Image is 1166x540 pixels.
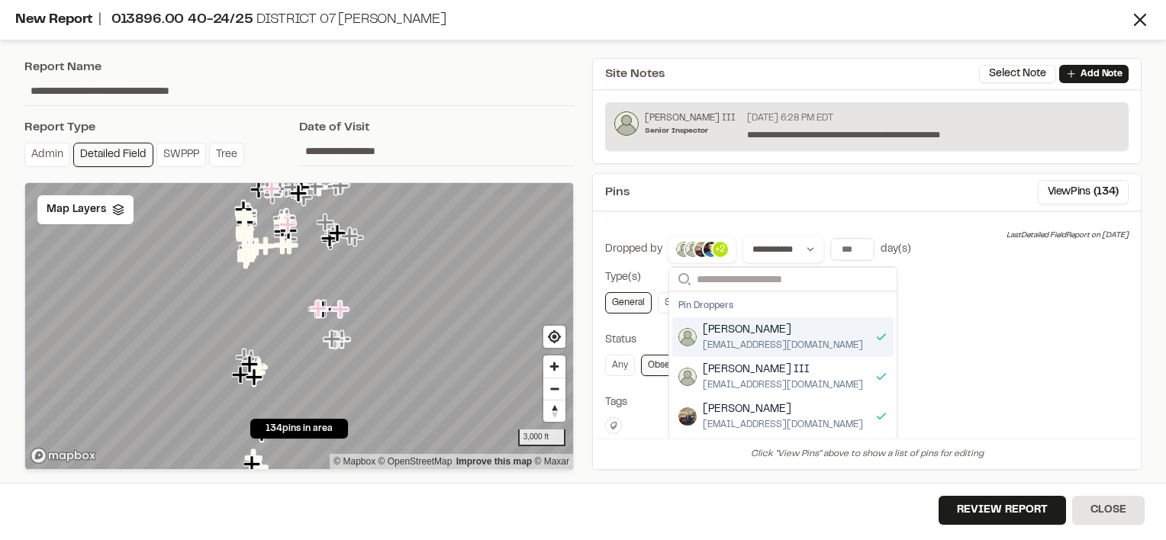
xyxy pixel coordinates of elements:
div: Map marker [320,229,340,249]
div: Map marker [327,177,347,197]
div: Map marker [241,355,261,374]
a: OpenStreetMap [378,456,453,467]
div: Map marker [307,177,327,197]
p: [DATE] 6:28 PM EDT [747,111,833,125]
div: Click "View Pins" above to show a list of pins for editing [593,439,1141,469]
button: Search [669,267,697,291]
div: Map marker [290,184,310,204]
div: Map marker [308,300,328,320]
div: Map marker [245,448,265,468]
div: Map marker [237,243,257,262]
img: Phillip Harrington [702,240,720,259]
div: Map marker [332,300,352,320]
canvas: Map [25,183,573,470]
div: Map marker [327,223,347,243]
div: Map marker [243,349,263,369]
div: Report Name [24,58,574,76]
div: Dropped by [605,241,662,258]
button: Reset bearing to north [543,400,565,422]
a: Observation [641,355,706,376]
a: Any [605,355,635,376]
div: Map marker [321,228,341,248]
div: Date of Visit [299,118,574,137]
span: [EMAIL_ADDRESS][DOMAIN_NAME] [703,418,863,432]
span: ( 134 ) [1094,184,1119,201]
button: Select Note [979,65,1056,83]
button: Zoom out [543,378,565,400]
span: [EMAIL_ADDRESS][DOMAIN_NAME] [703,339,863,352]
img: Darby Boykin [678,328,697,346]
div: Map marker [248,237,268,257]
div: Map marker [279,208,298,228]
div: Map marker [237,220,256,239]
div: Map marker [281,236,301,256]
button: Close [1072,496,1145,525]
div: Suggestions [669,291,897,479]
div: Map marker [274,213,294,233]
div: Map marker [274,236,294,256]
div: Map marker [323,330,343,350]
div: Map marker [246,368,266,387]
button: Edit Tags [605,417,622,434]
div: Map marker [332,176,352,196]
span: [PERSON_NAME] [703,322,863,339]
div: day(s) [881,241,911,258]
span: Site Notes [605,65,665,83]
button: +2 [668,236,736,263]
div: Pin Droppers [672,294,894,317]
img: Glenn David Smoak III [614,111,639,136]
div: Map marker [243,455,263,474]
a: General [605,292,652,313]
span: [PERSON_NAME] III [703,362,863,378]
a: Tree [209,143,244,167]
div: Map marker [242,237,262,257]
a: SWPPP [156,143,206,167]
img: David W Hyatt [693,240,711,259]
span: District 07 [PERSON_NAME] [256,14,446,26]
div: Type(s) [605,269,1129,286]
span: [EMAIL_ADDRESS][DOMAIN_NAME] [703,378,863,392]
div: Tags [605,394,1129,411]
div: Map marker [284,178,304,198]
div: Map marker [257,236,277,256]
span: Pins [605,183,630,201]
span: Reset bearing to north [543,400,565,422]
a: Maxar [534,456,569,467]
div: Map marker [273,209,293,229]
p: +2 [715,243,726,256]
div: Map marker [263,179,283,199]
a: Map feedback [456,456,532,467]
img: Glenn David Smoak III [678,368,697,386]
div: Map marker [232,365,252,385]
img: Glenn David Smoak III [684,240,702,259]
button: ViewPins (134) [1038,180,1129,204]
div: Map marker [259,180,279,200]
div: Map marker [250,180,270,200]
p: [PERSON_NAME] III [645,111,736,125]
a: SWPPP [658,292,703,313]
div: Map marker [324,329,343,349]
div: Status [605,332,1129,349]
div: Map marker [317,213,337,233]
img: Darby Boykin [675,240,693,259]
div: Map marker [310,299,330,319]
div: Map marker [236,348,256,368]
div: Map marker [329,223,349,243]
button: Zoom in [543,355,565,378]
div: Map marker [279,215,299,235]
div: 3,000 ft [518,429,565,446]
div: Map marker [236,223,256,243]
div: Map marker [236,208,256,228]
span: Find my location [543,326,565,348]
div: New Report [15,10,1129,31]
img: David W Hyatt [678,407,697,426]
div: Map marker [341,227,361,246]
div: Report Type [24,118,299,137]
div: Map marker [321,229,341,249]
p: Add Note [1081,67,1123,81]
div: Last Detailed Field Report on [DATE] [1007,230,1129,242]
a: Mapbox [333,456,375,467]
span: 013896.00 40-24/25 [111,14,253,26]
